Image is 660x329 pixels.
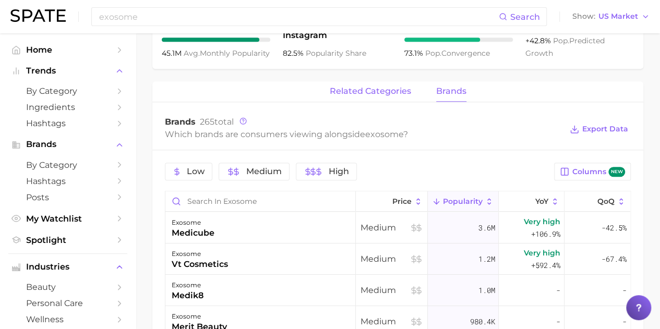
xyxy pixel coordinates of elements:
abbr: average [184,48,200,58]
abbr: popularity index [553,36,569,45]
img: SPATE [10,9,66,22]
span: related categories [330,87,411,96]
span: by Category [26,160,110,170]
button: exosomevt cosmeticsMedium1.2mVery high+592.4%-67.4% [165,243,630,275]
span: - [622,315,627,328]
span: Search [510,12,540,22]
span: 73.1% [404,48,425,58]
span: Industries [26,262,110,272]
a: beauty [8,279,127,295]
span: Very high [524,215,560,228]
a: Posts [8,189,127,205]
button: Columnsnew [554,163,631,180]
input: Search here for a brand, industry, or ingredient [98,8,499,26]
a: by Category [8,83,127,99]
button: exosomemedik8Medium1.0m-- [165,275,630,306]
span: Hashtags [26,118,110,128]
div: exosome [172,216,214,229]
span: Brands [165,117,196,127]
div: medik8 [172,289,203,302]
div: 9 / 10 [162,38,270,42]
button: Export Data [567,122,631,137]
div: vt cosmetics [172,258,228,271]
span: +106.9% [531,228,560,240]
div: Which brands are consumers viewing alongside ? [165,127,562,141]
span: US Market [598,14,638,19]
a: Hashtags [8,115,127,131]
span: Posts [26,192,110,202]
span: Medium [246,167,282,176]
span: total [200,117,234,127]
span: Instagram [283,29,391,42]
span: wellness [26,314,110,324]
span: popularity share [306,48,366,58]
span: new [608,167,625,177]
span: 1.0m [478,284,495,297]
span: - [622,284,627,297]
span: monthly popularity [184,48,270,58]
span: Home [26,45,110,55]
button: Brands [8,137,127,152]
span: Medium [360,284,423,297]
span: Columns [572,167,625,177]
abbr: popularity index [425,48,441,58]
span: by Category [26,86,110,96]
span: exosome [365,129,403,139]
span: +592.4% [531,259,560,272]
button: exosomemedicubeMedium3.6mVery high+106.9%-42.5% [165,212,630,243]
span: Trends [26,66,110,76]
div: 7 / 10 [404,38,513,42]
span: Ingredients [26,102,110,112]
div: exosome [172,310,227,323]
button: QoQ [565,191,630,212]
button: Industries [8,259,127,275]
a: Home [8,42,127,58]
span: Spotlight [26,235,110,245]
span: Export Data [582,125,628,133]
div: exosome [172,279,203,291]
span: Brands [26,140,110,149]
a: My Watchlist [8,211,127,227]
span: 3.6m [478,222,495,234]
span: My Watchlist [26,214,110,224]
span: Medium [360,253,423,265]
span: High [329,167,349,176]
button: Popularity [428,191,499,212]
input: Search in exosome [165,191,355,211]
span: personal care [26,298,110,308]
span: - [556,315,560,328]
span: - [556,284,560,297]
span: Low [187,167,205,176]
span: predicted growth [525,36,605,58]
span: convergence [425,48,490,58]
a: by Category [8,157,127,173]
span: Popularity [443,197,483,205]
span: -67.4% [602,253,627,265]
div: medicube [172,227,214,239]
span: 45.1m [162,48,184,58]
button: YoY [499,191,565,212]
span: 980.4k [470,315,495,328]
a: Ingredients [8,99,127,115]
a: personal care [8,295,127,311]
div: exosome [172,248,228,260]
button: Price [356,191,428,212]
span: YoY [535,197,548,205]
button: Trends [8,63,127,79]
span: 265 [200,117,214,127]
span: Medium [360,222,423,234]
span: Show [572,14,595,19]
a: Hashtags [8,173,127,189]
a: wellness [8,311,127,327]
span: -42.5% [602,222,627,234]
a: Spotlight [8,232,127,248]
button: ShowUS Market [570,10,652,23]
span: brands [436,87,466,96]
span: Very high [524,247,560,259]
span: QoQ [597,197,615,205]
span: Hashtags [26,176,110,186]
span: beauty [26,282,110,292]
span: Medium [360,315,423,328]
span: 1.2m [478,253,495,265]
span: Price [392,197,412,205]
